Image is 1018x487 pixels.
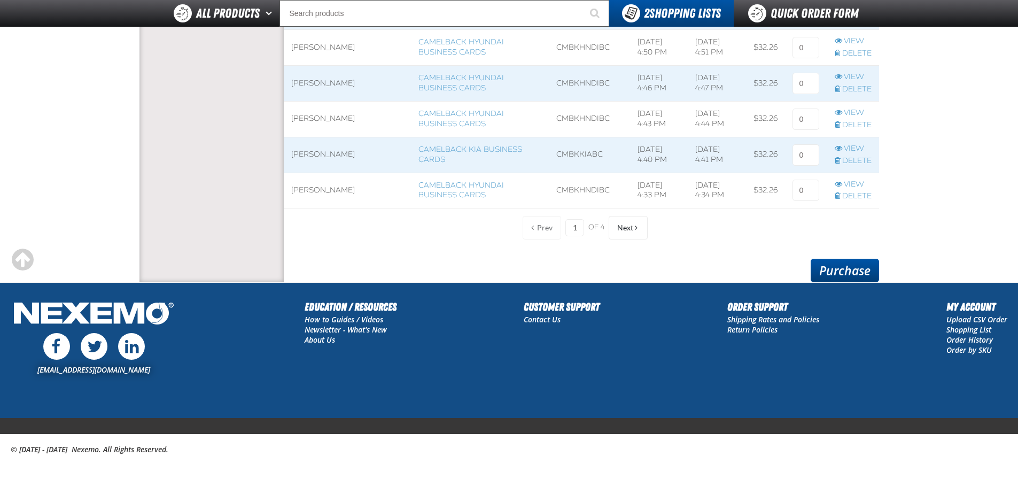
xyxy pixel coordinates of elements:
span: All Products [196,4,260,23]
input: 0 [792,37,819,58]
td: [PERSON_NAME] [284,30,411,66]
a: Return Policies [727,324,778,335]
input: 0 [792,73,819,94]
a: How to Guides / Videos [305,314,383,324]
strong: 2 [644,6,649,21]
a: [EMAIL_ADDRESS][DOMAIN_NAME] [37,365,150,375]
a: Delete row action [835,156,872,166]
td: [DATE] 4:33 PM [630,173,688,208]
td: CMBKHNDIBC [549,101,630,137]
a: Shipping Rates and Policies [727,314,819,324]
a: About Us [305,335,335,345]
a: View row action [835,108,872,118]
td: CMBKHNDIBC [549,173,630,208]
h2: Order Support [727,299,819,315]
td: CMBKHNDIBC [549,66,630,102]
img: Nexemo Logo [11,299,177,330]
td: [PERSON_NAME] [284,101,411,137]
a: View row action [835,72,872,82]
td: [DATE] 4:41 PM [688,137,746,173]
input: Current page number [565,219,584,236]
td: $32.26 [746,30,785,66]
a: Purchase [811,259,879,282]
td: [DATE] 4:40 PM [630,137,688,173]
button: Next Page [609,216,648,239]
a: Camelback Hyundai Business Cards [418,181,504,200]
td: [DATE] 4:34 PM [688,173,746,208]
a: Upload CSV Order [946,314,1007,324]
a: Camelback Kia Business Cards [418,145,522,164]
td: $32.26 [746,66,785,102]
a: View row action [835,144,872,154]
input: 0 [792,144,819,166]
h2: My Account [946,299,1007,315]
a: Camelback Hyundai Business Cards [418,109,504,128]
a: Delete row action [835,191,872,202]
td: [DATE] 4:50 PM [630,30,688,66]
td: CMBKHNDIBC [549,30,630,66]
a: Shopping List [946,324,991,335]
a: Contact Us [524,314,561,324]
input: 0 [792,180,819,201]
td: [PERSON_NAME] [284,173,411,208]
td: [PERSON_NAME] [284,137,411,173]
a: Camelback Hyundai Business Cards [418,73,504,92]
td: [DATE] 4:44 PM [688,101,746,137]
h2: Customer Support [524,299,600,315]
span: of 4 [588,223,604,233]
div: Scroll to the top [11,248,34,272]
td: [DATE] 4:43 PM [630,101,688,137]
td: [DATE] 4:47 PM [688,66,746,102]
a: Order by SKU [946,345,992,355]
a: Newsletter - What's New [305,324,387,335]
input: 0 [792,109,819,130]
td: [PERSON_NAME] [284,66,411,102]
td: CMBKKIABC [549,137,630,173]
h2: Education / Resources [305,299,397,315]
a: Delete row action [835,49,872,59]
a: View row action [835,36,872,47]
td: [DATE] 4:51 PM [688,30,746,66]
a: Order History [946,335,993,345]
a: View row action [835,180,872,190]
td: $32.26 [746,101,785,137]
span: Shopping Lists [644,6,721,21]
a: Camelback Hyundai Business Cards [418,37,504,57]
td: $32.26 [746,137,785,173]
span: Next Page [617,223,633,232]
td: [DATE] 4:46 PM [630,66,688,102]
td: $32.26 [746,173,785,208]
a: Delete row action [835,84,872,95]
a: Delete row action [835,120,872,130]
